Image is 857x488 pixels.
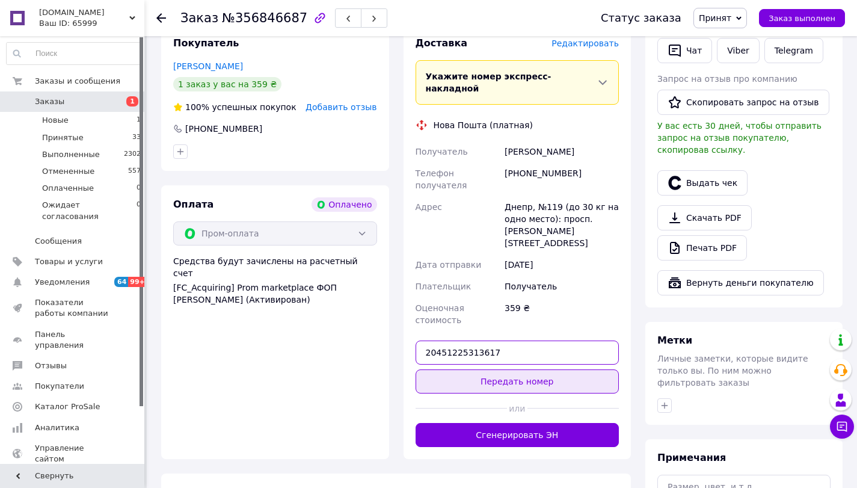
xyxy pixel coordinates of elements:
span: 0 [137,183,141,194]
span: Заказ [180,11,218,25]
a: Telegram [764,38,823,63]
span: Оценочная стоимость [416,303,464,325]
span: Панель управления [35,329,111,351]
span: Запчастина.com [39,7,129,18]
span: Дата отправки [416,260,482,270]
span: Отмененные [42,166,94,177]
span: Покупатели [35,381,84,392]
div: Оплачено [312,197,376,212]
div: Вернуться назад [156,12,166,24]
span: Укажите номер экспресс-накладной [426,72,551,93]
div: [PERSON_NAME] [502,141,621,162]
div: Нова Пошта (платная) [431,119,536,131]
span: Личные заметки, которые видите только вы. По ним можно фильтровать заказы [657,354,808,388]
span: №356846687 [222,11,307,25]
button: Выдать чек [657,170,748,196]
button: Скопировать запрос на отзыв [657,90,829,115]
div: Днепр, №119 (до 30 кг на одно место): просп. [PERSON_NAME][STREET_ADDRESS] [502,196,621,254]
button: Вернуть деньги покупателю [657,270,824,295]
span: 99+ [128,277,148,287]
span: Оплаченные [42,183,94,194]
span: Выполненные [42,149,100,160]
div: [PHONE_NUMBER] [502,162,621,196]
span: Заказы и сообщения [35,76,120,87]
div: [FC_Acquiring] Prom marketplace ФОП [PERSON_NAME] (Активирован) [173,282,377,306]
span: Добавить отзыв [306,102,376,112]
span: Ожидает согласования [42,200,137,221]
a: Скачать PDF [657,205,752,230]
span: 64 [114,277,128,287]
button: Сгенерировать ЭН [416,423,619,447]
span: 2302 [124,149,141,160]
span: Оплата [173,199,213,210]
span: Каталог ProSale [35,401,100,412]
a: [PERSON_NAME] [173,61,243,71]
span: 1 [137,115,141,126]
a: Печать PDF [657,235,747,261]
div: 1 заказ у вас на 359 ₴ [173,77,281,91]
span: У вас есть 30 дней, чтобы отправить запрос на отзыв покупателю, скопировав ссылку. [657,121,822,155]
span: Товары и услуги [35,256,103,267]
button: Заказ выполнен [759,9,845,27]
span: Редактировать [551,39,619,48]
span: Уведомления [35,277,90,288]
span: Показатели работы компании [35,297,111,319]
a: Viber [717,38,759,63]
span: Примечания [657,452,726,463]
span: 0 [137,200,141,221]
span: Метки [657,335,692,346]
span: Отзывы [35,360,67,371]
span: Покупатель [173,37,239,49]
span: Заказы [35,96,64,107]
span: Телефон получателя [416,168,467,190]
span: 100% [185,102,209,112]
span: Адрес [416,202,442,212]
span: Сообщения [35,236,82,247]
span: Новые [42,115,69,126]
div: Ваш ID: 65999 [39,18,144,29]
span: Плательщик [416,282,472,291]
span: Заказ выполнен [769,14,835,23]
span: Аналитика [35,422,79,433]
span: Получатель [416,147,468,156]
div: Средства будут зачислены на расчетный счет [173,255,377,306]
button: Чат с покупателем [830,415,854,439]
div: 359 ₴ [502,297,621,331]
span: 557 [128,166,141,177]
div: [PHONE_NUMBER] [184,123,263,135]
div: Получатель [502,276,621,297]
div: успешных покупок [173,101,296,113]
input: Поиск [7,43,141,64]
span: 33 [132,132,141,143]
button: Чат [657,38,712,63]
button: Передать номер [416,369,619,394]
span: 1 [126,96,138,107]
span: Запрос на отзыв про компанию [657,74,797,84]
span: или [507,403,527,415]
div: Статус заказа [601,12,681,24]
span: Принятые [42,132,84,143]
input: Номер экспресс-накладной [416,341,619,365]
span: Доставка [416,37,468,49]
span: Управление сайтом [35,443,111,465]
div: [DATE] [502,254,621,276]
span: Принят [699,13,731,23]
